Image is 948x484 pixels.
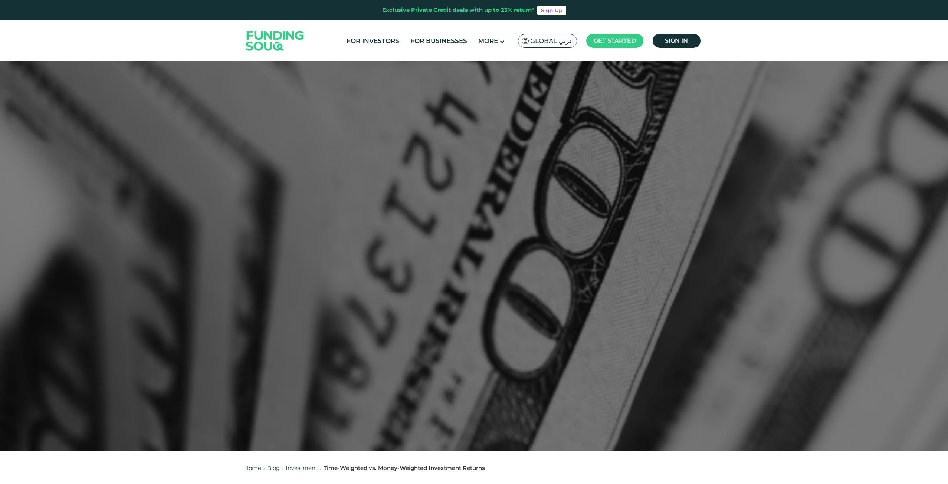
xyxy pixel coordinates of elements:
[345,35,401,47] a: For Investors
[594,37,636,44] span: Get started
[530,37,573,45] span: Global عربي
[522,38,529,44] img: SA Flag
[665,37,688,44] span: Sign in
[653,34,701,48] a: Sign in
[537,6,566,15] a: Sign Up
[409,35,469,47] a: For Businesses
[478,37,498,45] span: More
[324,464,485,473] div: Time-Weighted vs. Money-Weighted Investment Returns
[286,464,318,471] a: Investment
[382,6,534,14] div: Exclusive Private Credit deals with up to 23% return*
[244,464,261,471] a: Home
[267,464,280,471] a: Blog
[239,22,311,60] img: Logo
